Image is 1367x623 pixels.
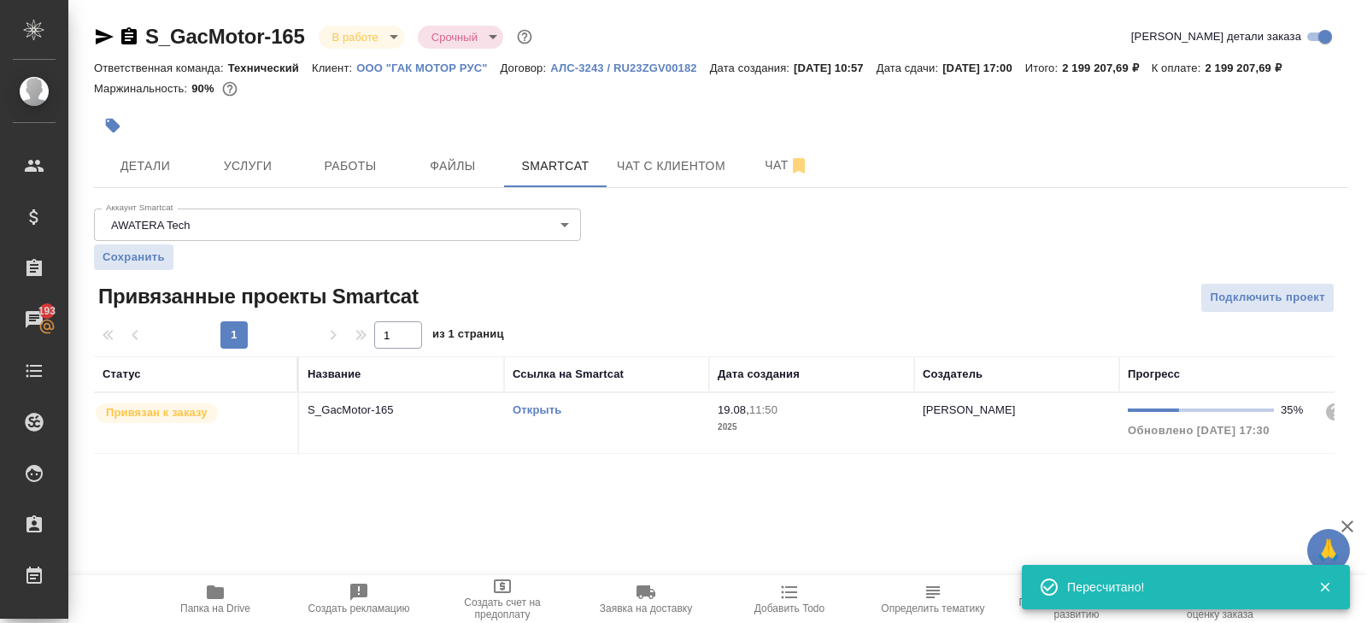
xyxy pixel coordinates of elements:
p: Привязан к заказу [106,404,208,421]
a: АЛС-3243 / RU23ZGV00182 [550,60,709,74]
p: 2 199 207,69 ₽ [1205,62,1294,74]
button: Скопировать ссылку [119,26,139,47]
div: В работе [418,26,503,49]
div: Прогресс [1128,366,1180,383]
p: Договор: [501,62,551,74]
button: Призвать менеджера по развитию [1005,575,1148,623]
span: Призвать менеджера по развитию [1015,597,1138,620]
div: Ссылка на Smartcat [513,366,624,383]
span: Детали [104,156,186,177]
div: 35% [1281,402,1311,419]
span: Добавить Todo [754,602,824,614]
p: К оплате: [1152,62,1206,74]
p: 19.08, [718,403,749,416]
button: Подключить проект [1200,283,1335,313]
div: Статус [103,366,141,383]
span: Обновлено [DATE] 17:30 [1128,424,1270,437]
span: Заявка на доставку [600,602,692,614]
button: Скопировать ссылку для ЯМессенджера [94,26,114,47]
p: [DATE] 17:00 [942,62,1025,74]
span: Сохранить [103,249,165,266]
p: ООО "ГАК МОТОР РУС" [356,62,500,74]
a: Открыть [513,403,561,416]
span: 193 [28,303,67,320]
span: Привязанные проекты Smartcat [94,283,419,310]
span: Создать счет на предоплату [441,597,564,620]
svg: Отписаться [789,156,809,176]
button: Добавить тэг [94,107,132,144]
button: Добавить Todo [718,575,861,623]
p: 11:50 [749,403,777,416]
p: [PERSON_NAME] [923,403,1016,416]
span: Файлы [412,156,494,177]
span: [PERSON_NAME] детали заказа [1131,28,1301,45]
button: Доп статусы указывают на важность/срочность заказа [513,26,536,48]
span: Определить тематику [881,602,984,614]
span: Smartcat [514,156,596,177]
p: Технический [228,62,312,74]
div: Дата создания [718,366,800,383]
p: Дата создания: [710,62,794,74]
button: Папка на Drive [144,575,287,623]
button: Определить тематику [861,575,1005,623]
p: 90% [191,82,218,95]
button: Срочный [426,30,483,44]
span: Услуги [207,156,289,177]
button: Создать рекламацию [287,575,431,623]
div: Создатель [923,366,983,383]
a: S_GacMotor-165 [145,25,305,48]
button: Создать счет на предоплату [431,575,574,623]
button: AWATERA Tech [106,218,195,232]
p: Маржинальность: [94,82,191,95]
button: Заявка на доставку [574,575,718,623]
button: Закрыть [1307,579,1342,595]
div: AWATERA Tech [94,209,581,241]
button: В работе [327,30,384,44]
a: 193 [4,298,64,341]
p: 2 199 207,69 ₽ [1062,62,1151,74]
span: Работы [309,156,391,177]
span: Чат с клиентом [617,156,725,177]
p: S_GacMotor-165 [308,402,496,419]
div: Название [308,366,361,383]
div: Пересчитано! [1067,579,1293,596]
span: Чат [746,155,828,176]
p: АЛС-3243 / RU23ZGV00182 [550,62,709,74]
span: из 1 страниц [432,324,504,349]
p: Дата сдачи: [877,62,942,74]
span: Папка на Drive [180,602,250,614]
p: Ответственная команда: [94,62,228,74]
p: Клиент: [312,62,356,74]
p: Итого: [1025,62,1062,74]
button: 🙏 [1307,529,1350,572]
span: Подключить проект [1210,288,1325,308]
span: Создать рекламацию [308,602,410,614]
div: В работе [319,26,404,49]
span: 🙏 [1314,532,1343,568]
p: [DATE] 10:57 [794,62,877,74]
p: 2025 [718,419,906,436]
button: Сохранить [94,244,173,270]
a: ООО "ГАК МОТОР РУС" [356,60,500,74]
